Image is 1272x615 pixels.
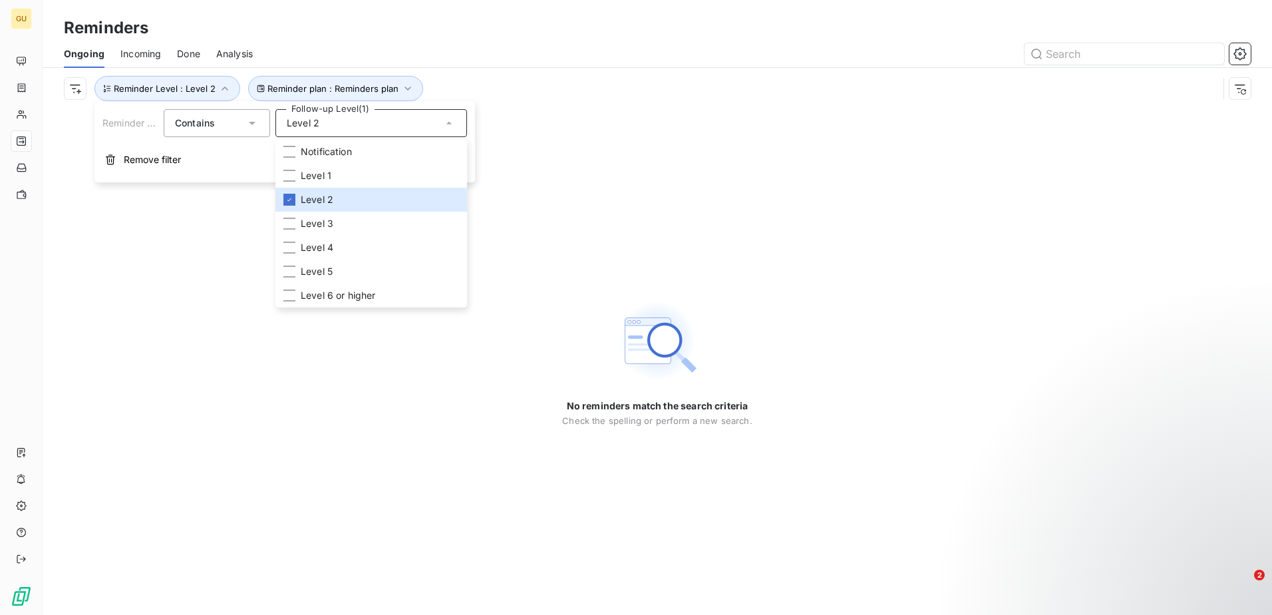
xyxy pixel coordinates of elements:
[301,145,352,158] span: Notification
[567,399,748,413] span: No reminders match the search criteria
[301,193,333,206] span: Level 2
[124,153,181,166] span: Remove filter
[114,83,216,94] span: Reminder Level : Level 2
[287,116,319,130] span: Level 2
[1006,486,1272,579] iframe: Intercom notifications message
[1254,570,1265,580] span: 2
[615,298,700,383] img: Empty state
[64,16,148,40] h3: Reminders
[11,8,32,29] div: GU
[94,145,475,174] button: Remove filter
[120,47,161,61] span: Incoming
[267,83,398,94] span: Reminder plan : Reminders plan
[216,47,253,61] span: Analysis
[64,47,104,61] span: Ongoing
[11,586,32,607] img: Logo LeanPay
[102,117,171,128] span: Reminder Level
[562,415,752,426] span: Check the spelling or perform a new search.
[301,217,333,230] span: Level 3
[94,76,240,101] button: Reminder Level : Level 2
[1025,43,1224,65] input: Search
[177,47,200,61] span: Done
[175,117,215,128] span: Contains
[301,289,376,302] span: Level 6 or higher
[248,76,423,101] button: Reminder plan : Reminders plan
[301,241,333,254] span: Level 4
[301,265,333,278] span: Level 5
[1227,570,1259,602] iframe: Intercom live chat
[301,169,331,182] span: Level 1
